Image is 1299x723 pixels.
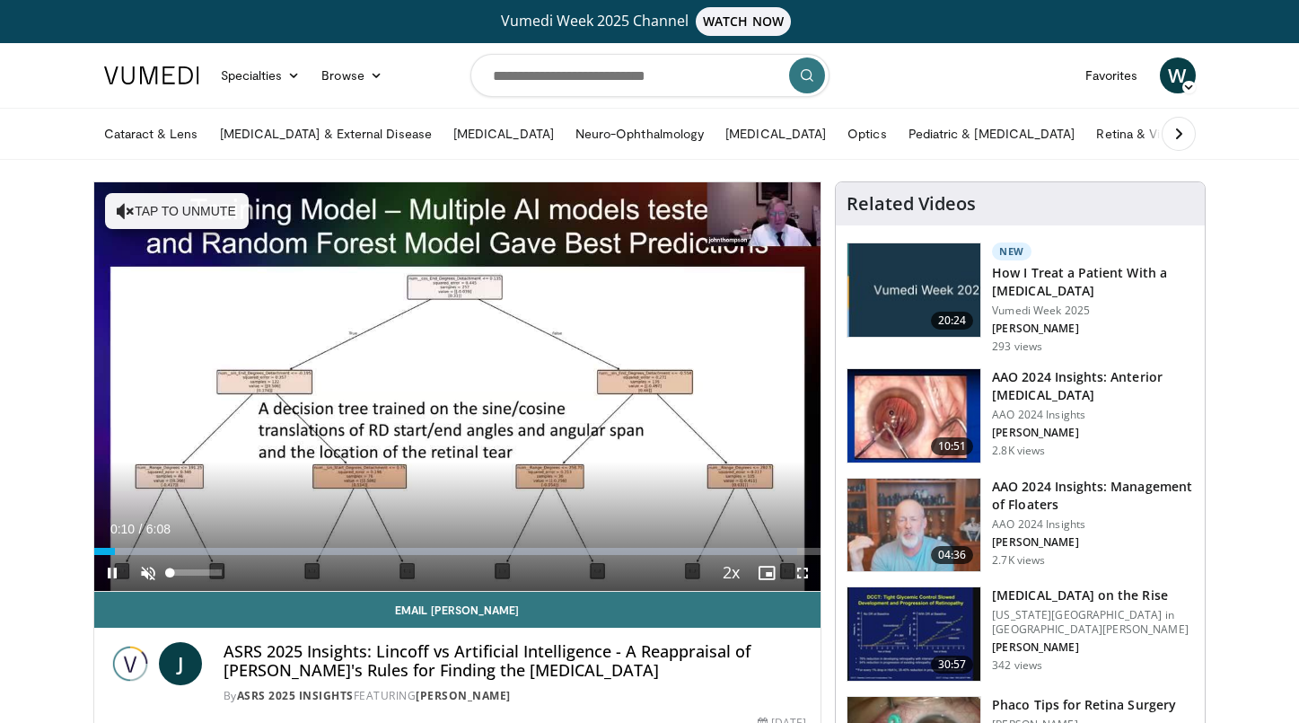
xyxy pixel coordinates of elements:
a: Cataract & Lens [93,116,209,152]
p: 2.7K views [992,553,1045,568]
button: Enable picture-in-picture mode [749,555,785,591]
a: Retina & Vitreous [1085,116,1207,152]
a: Specialties [210,57,312,93]
img: VuMedi Logo [104,66,199,84]
h3: [MEDICAL_DATA] on the Rise [992,586,1194,604]
span: 10:51 [931,437,974,455]
p: [PERSON_NAME] [992,322,1194,336]
a: 20:24 New How I Treat a Patient With a [MEDICAL_DATA] Vumedi Week 2025 [PERSON_NAME] 293 views [847,242,1194,354]
button: Fullscreen [785,555,821,591]
h3: AAO 2024 Insights: Management of Floaters [992,478,1194,514]
img: 4ce8c11a-29c2-4c44-a801-4e6d49003971.150x105_q85_crop-smart_upscale.jpg [847,587,980,681]
a: Favorites [1075,57,1149,93]
a: [PERSON_NAME] [416,688,511,703]
p: AAO 2024 Insights [992,408,1194,422]
p: [PERSON_NAME] [992,640,1194,655]
span: WATCH NOW [696,7,791,36]
p: [US_STATE][GEOGRAPHIC_DATA] in [GEOGRAPHIC_DATA][PERSON_NAME] [992,608,1194,637]
a: 04:36 AAO 2024 Insights: Management of Floaters AAO 2024 Insights [PERSON_NAME] 2.7K views [847,478,1194,573]
input: Search topics, interventions [470,54,829,97]
a: Optics [837,116,897,152]
span: 6:08 [146,522,171,536]
img: ASRS 2025 Insights [109,642,152,685]
h3: AAO 2024 Insights: Anterior [MEDICAL_DATA] [992,368,1194,404]
a: Email [PERSON_NAME] [94,592,821,628]
p: 2.8K views [992,444,1045,458]
a: 10:51 AAO 2024 Insights: Anterior [MEDICAL_DATA] AAO 2024 Insights [PERSON_NAME] 2.8K views [847,368,1194,463]
h3: Phaco Tips for Retina Surgery [992,696,1176,714]
img: 02d29458-18ce-4e7f-be78-7423ab9bdffd.jpg.150x105_q85_crop-smart_upscale.jpg [847,243,980,337]
a: 30:57 [MEDICAL_DATA] on the Rise [US_STATE][GEOGRAPHIC_DATA] in [GEOGRAPHIC_DATA][PERSON_NAME] [P... [847,586,1194,682]
p: [PERSON_NAME] [992,426,1194,440]
span: 04:36 [931,546,974,564]
p: [PERSON_NAME] [992,535,1194,550]
a: Pediatric & [MEDICAL_DATA] [898,116,1086,152]
p: Vumedi Week 2025 [992,304,1194,318]
a: Vumedi Week 2025 ChannelWATCH NOW [107,7,1193,36]
div: Progress Bar [94,548,821,555]
a: W [1160,57,1196,93]
span: 0:10 [110,522,135,536]
a: [MEDICAL_DATA] [715,116,837,152]
a: ASRS 2025 Insights [237,688,354,703]
img: fd942f01-32bb-45af-b226-b96b538a46e6.150x105_q85_crop-smart_upscale.jpg [847,369,980,463]
button: Tap to unmute [105,193,249,229]
p: 342 views [992,658,1042,673]
video-js: Video Player [94,182,821,592]
a: Neuro-Ophthalmology [565,116,715,152]
h4: ASRS 2025 Insights: Lincoff vs Artificial Intelligence - A Reappraisal of [PERSON_NAME]'s Rules f... [224,642,807,681]
p: New [992,242,1031,260]
div: By FEATURING [224,688,807,704]
a: [MEDICAL_DATA] & External Disease [209,116,443,152]
button: Pause [94,555,130,591]
button: Unmute [130,555,166,591]
a: J [159,642,202,685]
span: / [139,522,143,536]
button: Playback Rate [713,555,749,591]
p: 293 views [992,339,1042,354]
a: [MEDICAL_DATA] [443,116,565,152]
img: 8e655e61-78ac-4b3e-a4e7-f43113671c25.150x105_q85_crop-smart_upscale.jpg [847,479,980,572]
a: Browse [311,57,393,93]
h4: Related Videos [847,193,976,215]
p: AAO 2024 Insights [992,517,1194,532]
span: 30:57 [931,656,974,674]
span: 20:24 [931,312,974,330]
div: Volume Level [171,569,222,576]
h3: How I Treat a Patient With a [MEDICAL_DATA] [992,264,1194,300]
